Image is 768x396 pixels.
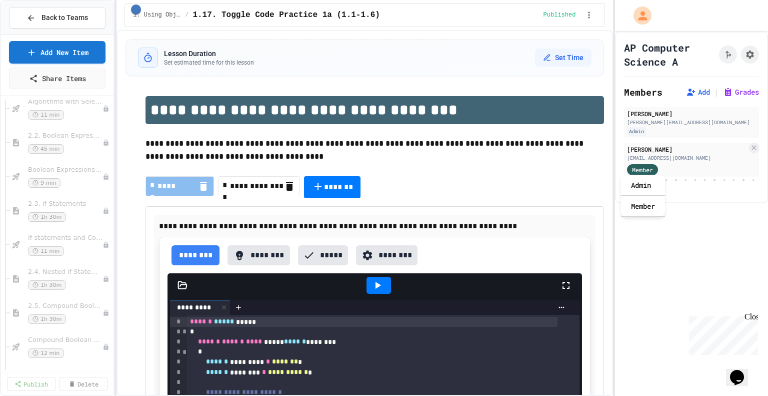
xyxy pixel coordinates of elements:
[543,11,576,19] span: Published
[102,343,109,350] div: Unpublished
[28,110,64,120] span: 11 min
[28,132,102,140] span: 2.2. Boolean Expressions
[685,312,758,355] iframe: chat widget
[28,98,102,106] span: Algorithms with Selection and Repetition - Topic 2.1
[185,11,188,19] span: /
[102,139,109,146] div: Unpublished
[164,49,254,59] h3: Lesson Duration
[133,11,181,19] span: 1. Using Objects and Methods
[621,196,665,217] div: Member
[28,178,60,188] span: 9 min
[28,200,102,208] span: 2.3. if Statements
[102,207,109,214] div: Unpublished
[543,11,580,19] div: Content is published and visible to students
[102,105,109,112] div: Unpublished
[627,127,646,136] div: Admin
[686,87,710,97] button: Add
[723,87,759,97] button: Grades
[7,377,55,391] a: Publish
[28,302,102,310] span: 2.5. Compound Boolean Expressions
[28,234,102,242] span: If statements and Control Flow - Quiz
[28,280,66,290] span: 1h 30m
[726,356,758,386] iframe: chat widget
[59,377,108,391] a: Delete
[28,268,102,276] span: 2.4. Nested if Statements
[28,144,64,154] span: 45 min
[623,4,654,27] div: My Account
[624,85,662,99] h2: Members
[28,212,66,222] span: 1h 30m
[714,86,719,98] span: |
[627,145,747,154] div: [PERSON_NAME]
[28,336,102,344] span: Compound Boolean Expressions - Quiz
[9,41,105,64] a: Add New Item
[627,154,747,162] div: [EMAIL_ADDRESS][DOMAIN_NAME]
[102,275,109,282] div: Unpublished
[28,314,66,324] span: 1h 30m
[192,9,379,21] span: 1.17. Toggle Code Practice 1a (1.1-1.6)
[102,309,109,316] div: Unpublished
[9,7,105,29] button: Back to Teams
[624,41,715,69] h1: AP Computer Science A
[621,175,665,196] div: Admin
[741,46,759,64] button: Assignment Settings
[719,46,737,64] button: Click to see fork details
[28,246,64,256] span: 11 min
[627,119,756,126] div: [PERSON_NAME][EMAIL_ADDRESS][DOMAIN_NAME]
[535,49,591,67] button: Set Time
[102,173,109,180] div: Unpublished
[632,165,653,174] span: Member
[102,241,109,248] div: Unpublished
[627,109,756,118] div: [PERSON_NAME]
[4,4,69,64] div: Chat with us now!Close
[28,348,64,358] span: 12 min
[28,166,102,174] span: Boolean Expressions - Quiz
[41,13,88,23] span: Back to Teams
[9,68,105,89] a: Share Items
[164,59,254,67] p: Set estimated time for this lesson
